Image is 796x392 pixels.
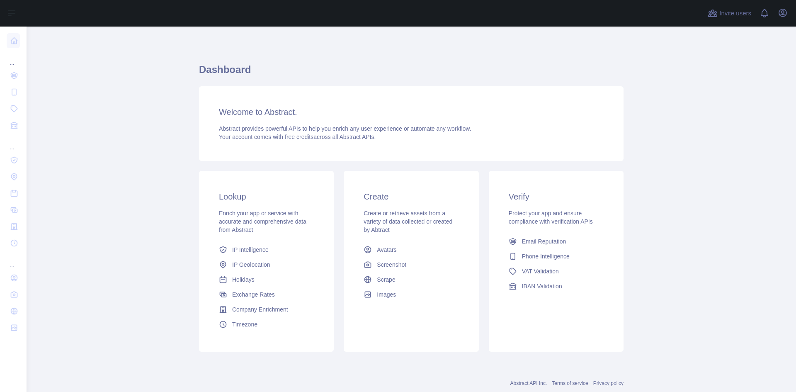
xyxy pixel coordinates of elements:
a: Email Reputation [505,234,607,249]
span: Phone Intelligence [522,252,570,261]
span: Company Enrichment [232,305,288,314]
span: Timezone [232,320,257,329]
a: Scrape [360,272,462,287]
span: Abstract provides powerful APIs to help you enrich any user experience or automate any workflow. [219,125,471,132]
h3: Create [364,191,459,202]
a: Abstract API Inc. [510,380,547,386]
span: Invite users [719,9,751,18]
span: VAT Validation [522,267,559,275]
h3: Lookup [219,191,314,202]
a: Privacy policy [593,380,624,386]
span: Create or retrieve assets from a variety of data collected or created by Abtract [364,210,452,233]
a: Exchange Rates [216,287,317,302]
h3: Verify [509,191,604,202]
a: Timezone [216,317,317,332]
a: Company Enrichment [216,302,317,317]
span: Holidays [232,275,255,284]
a: IP Intelligence [216,242,317,257]
a: Screenshot [360,257,462,272]
a: Holidays [216,272,317,287]
h3: Welcome to Abstract. [219,106,604,118]
span: IBAN Validation [522,282,562,290]
a: IBAN Validation [505,279,607,294]
a: IP Geolocation [216,257,317,272]
a: VAT Validation [505,264,607,279]
button: Invite users [706,7,753,20]
span: Protect your app and ensure compliance with verification APIs [509,210,593,225]
span: IP Intelligence [232,246,269,254]
span: Screenshot [377,261,406,269]
span: Exchange Rates [232,290,275,299]
a: Avatars [360,242,462,257]
span: Avatars [377,246,396,254]
div: ... [7,252,20,269]
span: free credits [285,134,313,140]
div: ... [7,50,20,66]
h1: Dashboard [199,63,624,83]
span: Scrape [377,275,395,284]
span: Email Reputation [522,237,566,246]
span: Your account comes with across all Abstract APIs. [219,134,376,140]
div: ... [7,134,20,151]
a: Phone Intelligence [505,249,607,264]
span: Images [377,290,396,299]
span: IP Geolocation [232,261,270,269]
a: Images [360,287,462,302]
a: Terms of service [552,380,588,386]
span: Enrich your app or service with accurate and comprehensive data from Abstract [219,210,306,233]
